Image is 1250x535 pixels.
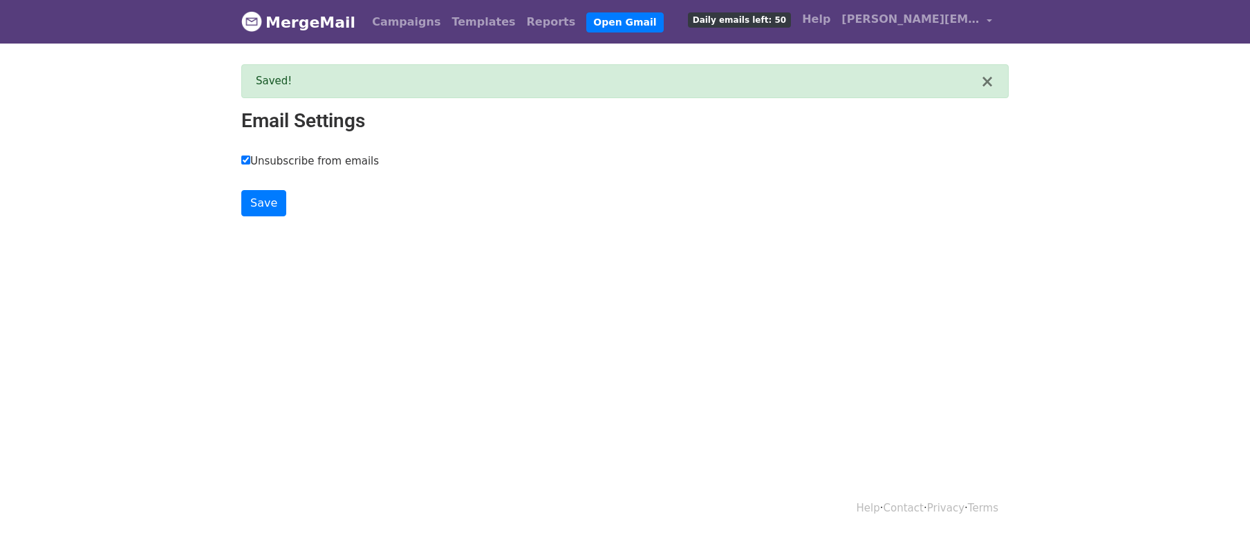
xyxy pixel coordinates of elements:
a: Privacy [927,502,964,514]
button: × [980,73,994,90]
img: MergeMail logo [241,11,262,32]
a: [PERSON_NAME][EMAIL_ADDRESS][DOMAIN_NAME] [836,6,998,38]
a: Templates [446,8,521,36]
span: [PERSON_NAME][EMAIL_ADDRESS][DOMAIN_NAME] [841,11,980,28]
label: Unsubscribe from emails [241,153,379,169]
div: Saved! [256,73,980,89]
a: Campaigns [366,8,446,36]
a: Help [796,6,836,33]
input: Unsubscribe from emails [241,156,250,165]
a: Contact [884,502,924,514]
a: Open Gmail [586,12,663,32]
a: Reports [521,8,581,36]
h2: Email Settings [241,109,1009,133]
input: Save [241,190,286,216]
a: Help [857,502,880,514]
a: Terms [968,502,998,514]
span: Daily emails left: 50 [688,12,791,28]
a: MergeMail [241,8,355,37]
a: Daily emails left: 50 [682,6,796,33]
